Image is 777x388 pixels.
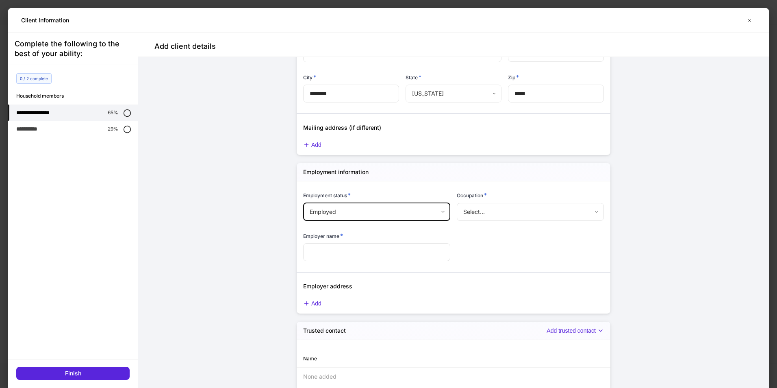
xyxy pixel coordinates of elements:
p: 65% [108,109,118,116]
h5: Employment information [303,168,369,176]
button: Finish [16,367,130,380]
h6: Employment status [303,191,351,199]
h6: Household members [16,92,138,100]
h6: Occupation [457,191,487,199]
button: Add [303,142,321,148]
h6: Employer name [303,232,343,240]
h6: City [303,73,316,81]
h5: Trusted contact [303,327,346,335]
h5: Client Information [21,16,69,24]
div: Name [303,355,454,362]
div: 0 / 2 complete [16,73,52,84]
div: [US_STATE] [406,85,501,102]
button: Add trusted contact [547,327,604,334]
div: Select... [457,203,603,221]
div: Employer address [297,272,604,290]
h4: Add client details [154,41,216,51]
div: None added [297,368,610,386]
div: Complete the following to the best of your ability: [15,39,131,59]
h6: Zip [508,73,519,81]
h6: State [406,73,421,81]
div: Employed [303,203,450,221]
div: Finish [65,369,81,377]
button: Add [303,300,321,307]
div: Mailing address (if different) [297,114,604,132]
p: 29% [108,126,118,132]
